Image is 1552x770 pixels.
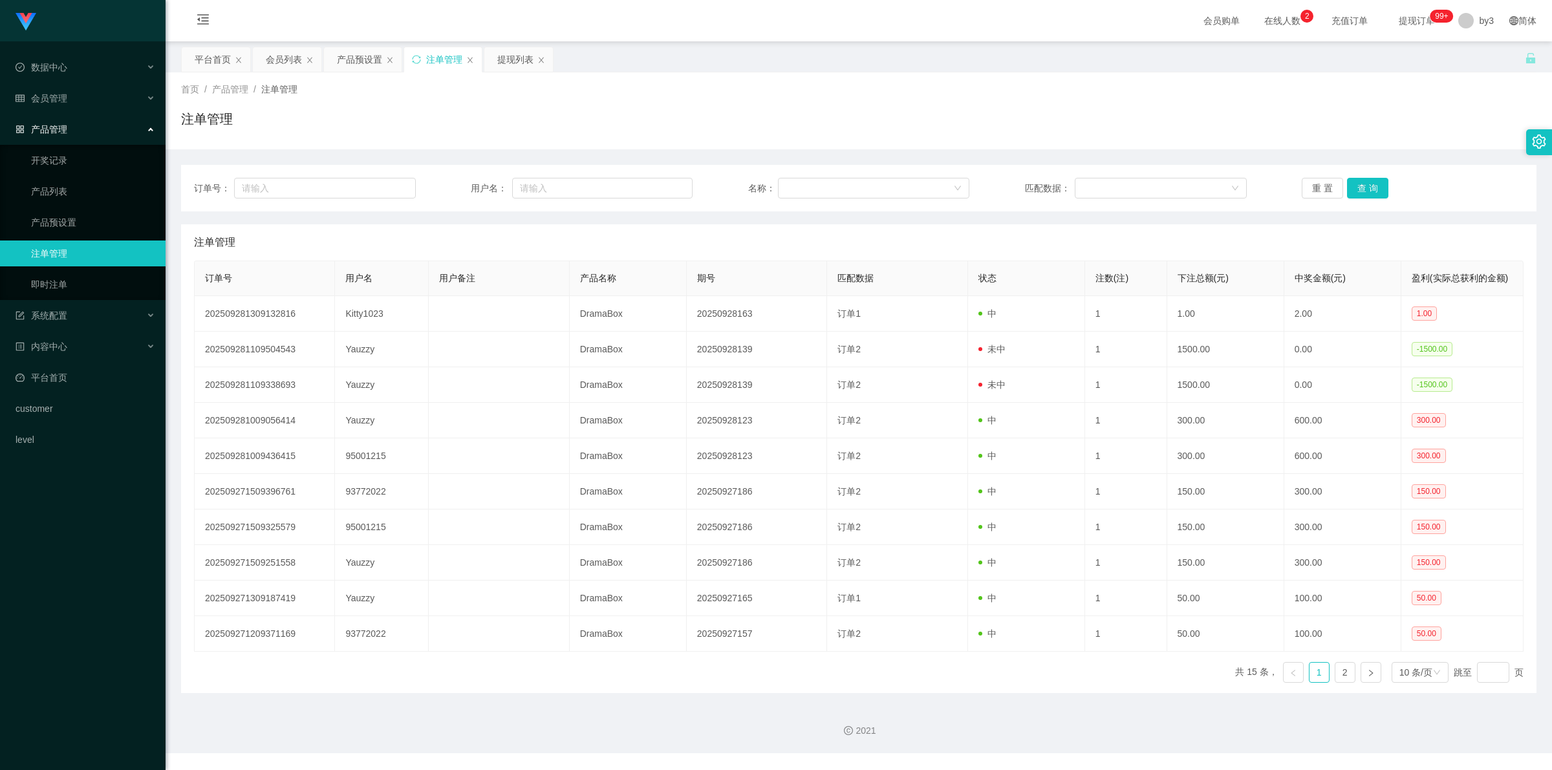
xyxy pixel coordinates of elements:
[1235,662,1277,683] li: 共 15 条，
[335,403,429,438] td: Yauzzy
[570,438,687,474] td: DramaBox
[978,308,997,319] span: 中
[16,427,155,453] a: level
[1167,581,1284,616] td: 50.00
[1085,581,1167,616] td: 1
[204,84,207,94] span: /
[306,56,314,64] i: 图标: close
[570,332,687,367] td: DramaBox
[1085,403,1167,438] td: 1
[335,581,429,616] td: Yauzzy
[195,403,335,438] td: 202509281009056414
[253,84,256,94] span: /
[1283,662,1304,683] li: 上一页
[195,438,335,474] td: 202509281009436415
[570,581,687,616] td: DramaBox
[1167,332,1284,367] td: 1500.00
[466,56,474,64] i: 图标: close
[426,47,462,72] div: 注单管理
[31,241,155,266] a: 注单管理
[1367,669,1375,677] i: 图标: right
[1167,296,1284,332] td: 1.00
[570,509,687,545] td: DramaBox
[1412,378,1452,392] span: -1500.00
[1284,367,1401,403] td: 0.00
[1085,438,1167,474] td: 1
[748,182,778,195] span: 名称：
[335,296,429,332] td: Kitty1023
[837,273,874,283] span: 匹配数据
[497,47,533,72] div: 提现列表
[1167,545,1284,581] td: 150.00
[1325,16,1374,25] span: 充值订单
[1412,342,1452,356] span: -1500.00
[1167,616,1284,652] td: 50.00
[335,438,429,474] td: 95001215
[978,593,997,603] span: 中
[837,628,861,639] span: 订单2
[837,415,861,425] span: 订单2
[1302,178,1343,198] button: 重 置
[235,56,242,64] i: 图标: close
[1335,662,1355,683] li: 2
[1085,509,1167,545] td: 1
[1167,474,1284,509] td: 150.00
[1085,332,1167,367] td: 1
[687,332,827,367] td: 20250928139
[1258,16,1307,25] span: 在线人数
[978,415,997,425] span: 中
[1178,273,1229,283] span: 下注总额(元)
[1309,662,1330,683] li: 1
[181,109,233,129] h1: 注单管理
[1167,367,1284,403] td: 1500.00
[1085,545,1167,581] td: 1
[1095,273,1128,283] span: 注数(注)
[1532,134,1546,149] i: 图标: setting
[1284,509,1401,545] td: 300.00
[194,182,234,195] span: 订单号：
[181,1,225,42] i: 图标: menu-fold
[1412,520,1446,534] span: 150.00
[337,47,382,72] div: 产品预设置
[978,273,997,283] span: 状态
[212,84,248,94] span: 产品管理
[195,474,335,509] td: 202509271509396761
[335,509,429,545] td: 95001215
[1167,438,1284,474] td: 300.00
[31,209,155,235] a: 产品预设置
[16,310,67,321] span: 系统配置
[837,557,861,568] span: 订单2
[195,47,231,72] div: 平台首页
[687,581,827,616] td: 20250927165
[978,486,997,497] span: 中
[978,380,1006,390] span: 未中
[205,273,232,283] span: 订单号
[570,545,687,581] td: DramaBox
[1412,626,1441,641] span: 50.00
[1167,403,1284,438] td: 300.00
[537,56,545,64] i: 图标: close
[1284,332,1401,367] td: 0.00
[31,147,155,173] a: 开奖记录
[1284,438,1401,474] td: 600.00
[1335,663,1355,682] a: 2
[954,184,962,193] i: 图标: down
[1085,616,1167,652] td: 1
[195,296,335,332] td: 202509281309132816
[1231,184,1239,193] i: 图标: down
[31,272,155,297] a: 即时注单
[844,726,853,735] i: 图标: copyright
[837,593,861,603] span: 订单1
[570,474,687,509] td: DramaBox
[978,344,1006,354] span: 未中
[471,182,512,195] span: 用户名：
[978,557,997,568] span: 中
[978,451,997,461] span: 中
[261,84,297,94] span: 注单管理
[1167,509,1284,545] td: 150.00
[697,273,715,283] span: 期号
[16,365,155,390] a: 图标: dashboard平台首页
[16,63,25,72] i: 图标: check-circle-o
[687,616,827,652] td: 20250927157
[1399,663,1432,682] div: 10 条/页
